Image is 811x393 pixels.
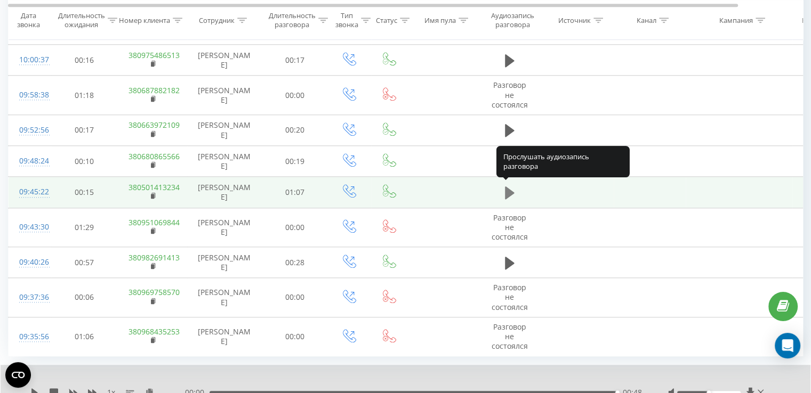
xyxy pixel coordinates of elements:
div: Длительность ожидания [58,11,105,29]
div: Длительность разговора [269,11,316,29]
div: 09:43:30 [19,217,41,238]
div: 09:48:24 [19,151,41,171]
td: [PERSON_NAME] [187,278,262,317]
td: [PERSON_NAME] [187,177,262,208]
div: 09:37:36 [19,287,41,308]
div: Источник [558,15,591,24]
span: Разговор не состоялся [492,80,528,109]
td: [PERSON_NAME] [187,45,262,76]
td: 00:00 [262,317,328,356]
div: 09:40:26 [19,252,41,273]
div: Сотрудник [199,15,235,24]
div: Номер клиента [119,15,170,24]
div: 09:52:56 [19,120,41,141]
td: 01:07 [262,177,328,208]
a: 380975486513 [129,50,180,60]
td: 00:00 [262,208,328,247]
td: 00:20 [262,114,328,145]
td: 00:28 [262,247,328,278]
div: Open Intercom Messenger [775,333,800,358]
td: [PERSON_NAME] [187,76,262,115]
td: 00:06 [51,278,118,317]
span: Разговор не состоялся [492,212,528,242]
div: 09:58:38 [19,85,41,105]
div: Канал [637,15,656,24]
td: 00:15 [51,177,118,208]
td: [PERSON_NAME] [187,146,262,177]
div: Дата звонка [9,11,48,29]
td: 00:17 [262,45,328,76]
td: 00:00 [262,278,328,317]
button: Open CMP widget [5,362,31,388]
td: 00:17 [51,114,118,145]
a: 380680865566 [129,151,180,161]
td: 00:57 [51,247,118,278]
div: Кампания [719,15,753,24]
div: 09:45:22 [19,182,41,202]
td: 01:06 [51,317,118,356]
td: 00:16 [51,45,118,76]
td: 00:00 [262,76,328,115]
td: 00:10 [51,146,118,177]
a: 380968435253 [129,326,180,337]
td: [PERSON_NAME] [187,317,262,356]
td: [PERSON_NAME] [187,247,262,278]
div: Аудиозапись разговора [487,11,539,29]
div: Тип звонка [335,11,358,29]
div: Прослушать аудиозапись разговора [496,146,630,177]
div: 09:35:56 [19,326,41,347]
td: 01:29 [51,208,118,247]
a: 380663972109 [129,120,180,130]
a: 380969758570 [129,287,180,297]
span: Разговор не состоялся [492,282,528,312]
span: Разговор не состоялся [492,322,528,351]
td: [PERSON_NAME] [187,114,262,145]
a: 380501413234 [129,182,180,192]
div: Статус [376,15,397,24]
div: 10:00:37 [19,50,41,70]
a: 380982691413 [129,252,180,263]
td: [PERSON_NAME] [187,208,262,247]
div: Имя пула [424,15,456,24]
a: 380687882182 [129,85,180,95]
td: 00:19 [262,146,328,177]
a: 380951069844 [129,217,180,227]
td: 01:18 [51,76,118,115]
